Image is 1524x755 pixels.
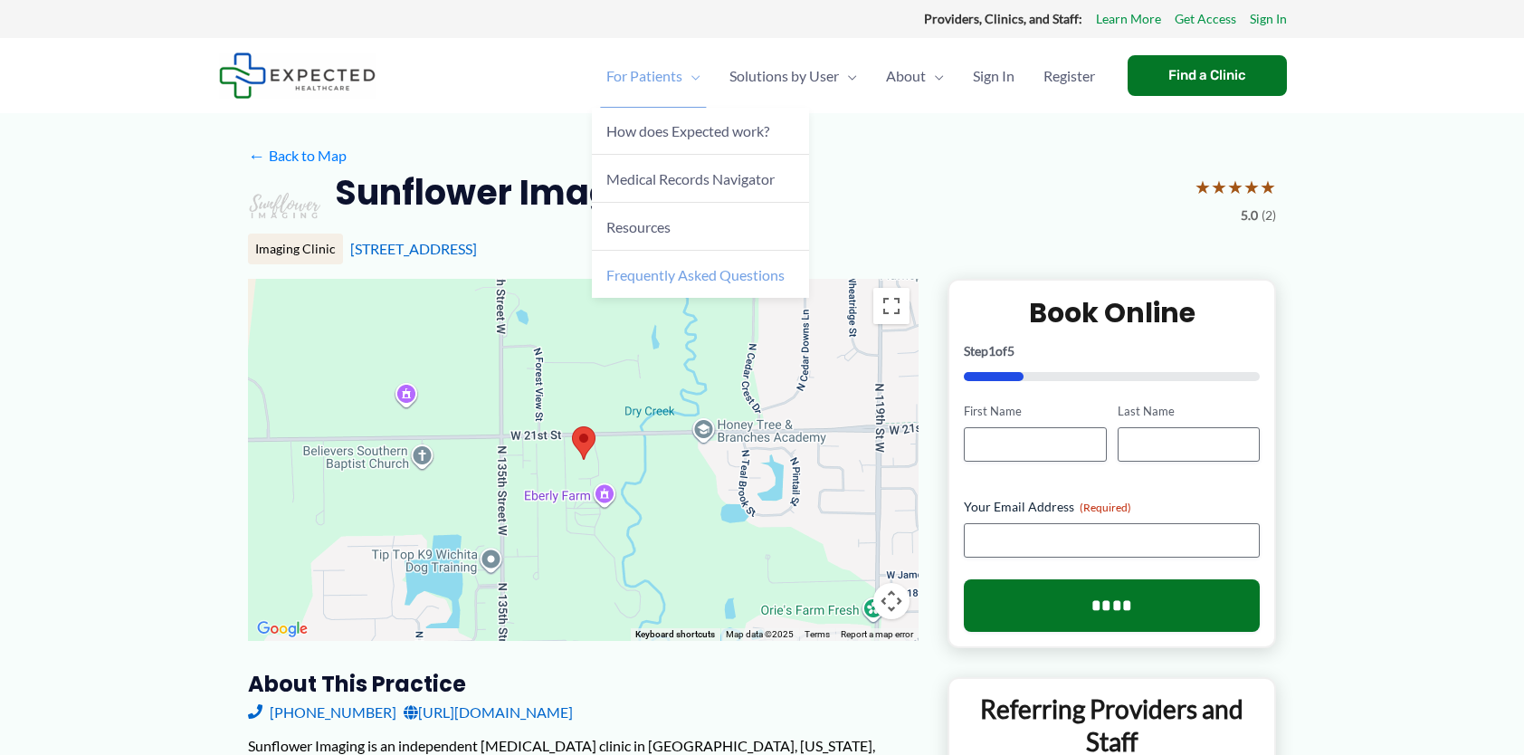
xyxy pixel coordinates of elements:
a: Sign In [1250,7,1287,31]
a: For PatientsMenu Toggle [592,44,715,108]
span: Register [1043,44,1095,108]
a: Find a Clinic [1128,55,1287,96]
span: (Required) [1080,501,1131,514]
span: Sign In [973,44,1014,108]
h3: About this practice [248,670,919,698]
span: Map data ©2025 [726,629,794,639]
a: Get Access [1175,7,1236,31]
span: Medical Records Navigator [606,170,775,187]
span: Menu Toggle [682,44,700,108]
a: AboutMenu Toggle [872,44,958,108]
a: ←Back to Map [248,142,347,169]
span: For Patients [606,44,682,108]
span: How does Expected work? [606,122,769,139]
span: (2) [1262,204,1276,227]
span: ★ [1227,170,1243,204]
a: How does Expected work? [592,108,809,156]
nav: Primary Site Navigation [592,44,1110,108]
span: ★ [1243,170,1260,204]
span: Solutions by User [729,44,839,108]
a: Solutions by UserMenu Toggle [715,44,872,108]
span: 5.0 [1241,204,1258,227]
span: ← [248,147,265,164]
span: Menu Toggle [839,44,857,108]
a: Medical Records Navigator [592,155,809,203]
div: Imaging Clinic [248,234,343,264]
span: ★ [1195,170,1211,204]
a: Terms (opens in new tab) [805,629,830,639]
a: Open this area in Google Maps (opens a new window) [252,617,312,641]
a: [STREET_ADDRESS] [350,240,477,257]
label: Your Email Address [964,498,1260,516]
button: Map camera controls [873,583,910,619]
a: Frequently Asked Questions [592,251,809,298]
span: Frequently Asked Questions [606,266,785,283]
h2: Book Online [964,295,1260,330]
label: First Name [964,403,1106,420]
a: Register [1029,44,1110,108]
img: Google [252,617,312,641]
span: ★ [1211,170,1227,204]
a: Report a map error [841,629,913,639]
img: Expected Healthcare Logo - side, dark font, small [219,53,376,99]
span: 5 [1007,343,1014,358]
h2: Sunflower Imaging [335,170,670,215]
a: Sign In [958,44,1029,108]
label: Last Name [1118,403,1260,420]
a: Resources [592,203,809,251]
span: 1 [988,343,995,358]
span: Menu Toggle [926,44,944,108]
span: Resources [606,218,671,235]
a: [URL][DOMAIN_NAME] [404,699,573,726]
p: Step of [964,345,1260,358]
span: About [886,44,926,108]
a: [PHONE_NUMBER] [248,699,396,726]
button: Toggle fullscreen view [873,288,910,324]
span: ★ [1260,170,1276,204]
button: Keyboard shortcuts [635,628,715,641]
a: Learn More [1096,7,1161,31]
strong: Providers, Clinics, and Staff: [924,11,1082,26]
